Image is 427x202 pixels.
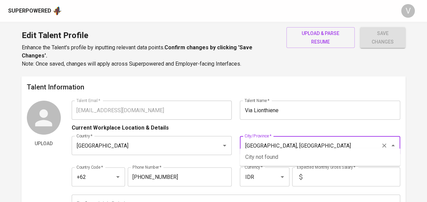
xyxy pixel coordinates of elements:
span: Upload [30,139,58,148]
button: Clear [379,141,389,150]
span: upload & parse resume [292,29,349,46]
button: Close [388,141,398,150]
h6: Talent Information [27,82,400,92]
p: Current Workplace Location & Details [72,124,169,132]
button: Open [278,172,287,182]
button: Open [113,172,123,182]
img: app logo [53,6,62,16]
button: upload & parse resume [286,27,354,48]
span: save changes [366,29,400,46]
div: Superpowered [8,7,51,15]
button: Upload [27,137,61,150]
div: City not found [240,148,400,166]
button: save changes [360,27,406,48]
p: Enhance the Talent's profile by inputting relevant data points. Note: Once saved, changes will ap... [22,44,278,68]
button: Open [220,141,229,150]
h1: Edit Talent Profile [22,27,278,44]
div: V [401,4,415,18]
a: Superpoweredapp logo [8,6,62,16]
